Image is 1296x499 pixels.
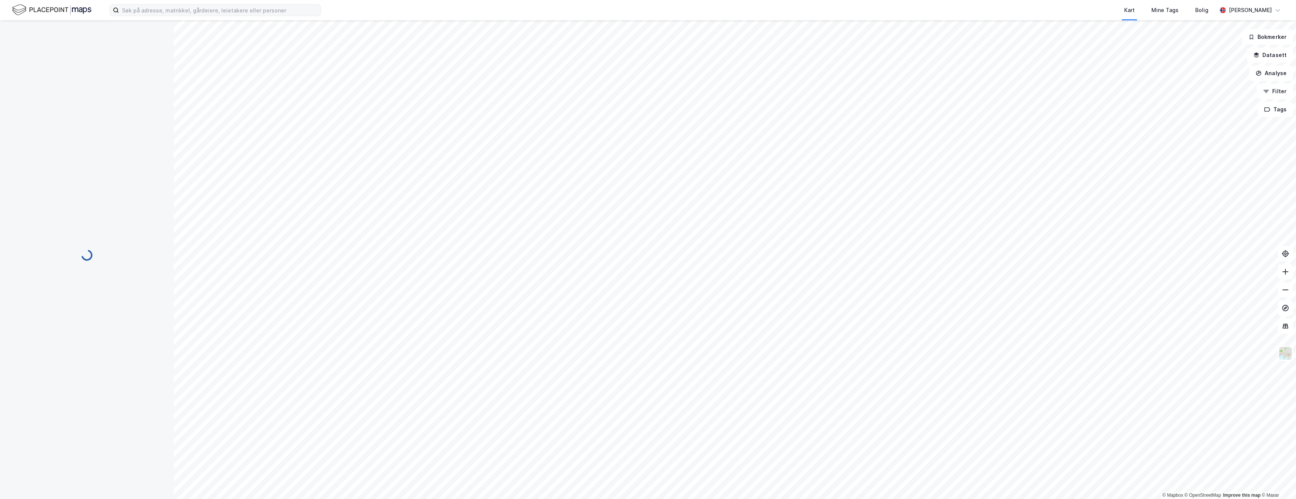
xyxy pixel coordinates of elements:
img: Z [1278,346,1293,360]
img: logo.f888ab2527a4732fd821a326f86c7f29.svg [12,3,91,17]
div: Bolig [1195,6,1208,15]
div: [PERSON_NAME] [1229,6,1272,15]
img: spinner.a6d8c91a73a9ac5275cf975e30b51cfb.svg [81,249,93,261]
a: OpenStreetMap [1185,493,1221,498]
div: Kontrollprogram for chat [1258,463,1296,499]
input: Søk på adresse, matrikkel, gårdeiere, leietakere eller personer [119,5,321,16]
iframe: Chat Widget [1258,463,1296,499]
a: Improve this map [1223,493,1261,498]
button: Filter [1257,84,1293,99]
button: Bokmerker [1242,29,1293,45]
button: Tags [1258,102,1293,117]
div: Kart [1124,6,1135,15]
div: Mine Tags [1151,6,1179,15]
a: Mapbox [1162,493,1183,498]
button: Datasett [1247,48,1293,63]
button: Analyse [1249,66,1293,81]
